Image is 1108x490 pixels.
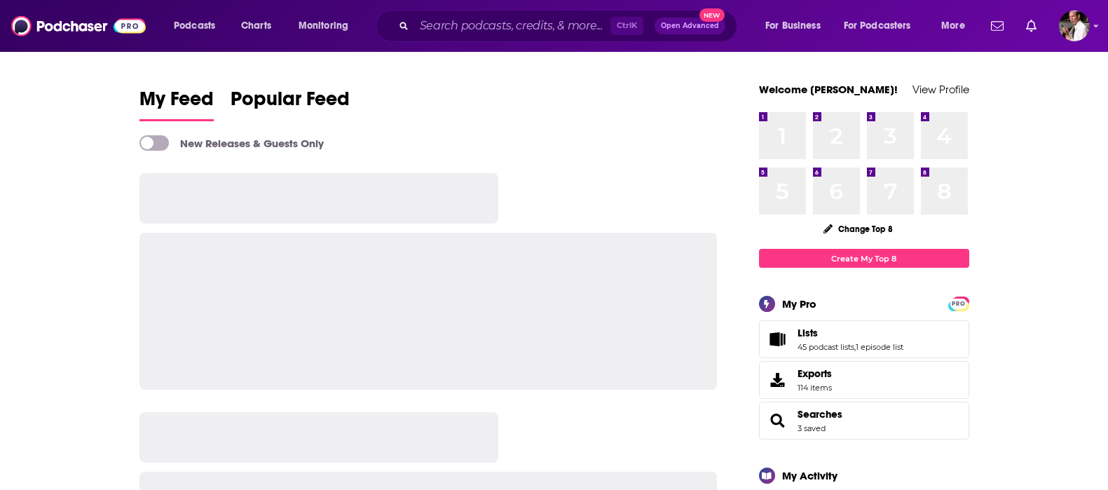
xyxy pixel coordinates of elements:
span: For Business [765,16,821,36]
a: 45 podcast lists [798,342,854,352]
span: More [941,16,965,36]
span: PRO [950,299,967,309]
button: open menu [164,15,233,37]
a: Lists [764,329,792,349]
img: User Profile [1059,11,1090,41]
button: open menu [931,15,983,37]
button: Show profile menu [1059,11,1090,41]
span: For Podcasters [844,16,911,36]
span: Podcasts [174,16,215,36]
a: New Releases & Guests Only [139,135,324,151]
button: open menu [835,15,931,37]
a: Searches [764,411,792,430]
span: Searches [759,402,969,440]
a: Exports [759,361,969,399]
span: Open Advanced [661,22,719,29]
a: Show notifications dropdown [985,14,1009,38]
span: Exports [798,367,832,380]
a: Show notifications dropdown [1020,14,1042,38]
span: Monitoring [299,16,348,36]
a: Welcome [PERSON_NAME]! [759,83,898,96]
span: Exports [764,370,792,390]
input: Search podcasts, credits, & more... [414,15,610,37]
span: , [854,342,856,352]
button: Change Top 8 [815,220,902,238]
span: Lists [798,327,818,339]
a: Create My Top 8 [759,249,969,268]
button: open menu [289,15,367,37]
span: Lists [759,320,969,358]
div: Search podcasts, credits, & more... [389,10,751,42]
button: Open AdvancedNew [655,18,725,34]
a: PRO [950,298,967,308]
span: New [699,8,725,22]
a: View Profile [912,83,969,96]
span: My Feed [139,87,214,119]
a: Searches [798,408,842,421]
span: Charts [241,16,271,36]
a: Charts [232,15,280,37]
a: My Feed [139,87,214,121]
a: 1 episode list [856,342,903,352]
div: My Activity [782,469,837,482]
span: Popular Feed [231,87,350,119]
span: Logged in as Quarto [1059,11,1090,41]
div: My Pro [782,297,816,311]
a: 3 saved [798,423,826,433]
span: Ctrl K [610,17,643,35]
a: Lists [798,327,903,339]
button: open menu [755,15,838,37]
img: Podchaser - Follow, Share and Rate Podcasts [11,13,146,39]
a: Popular Feed [231,87,350,121]
span: 114 items [798,383,832,393]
